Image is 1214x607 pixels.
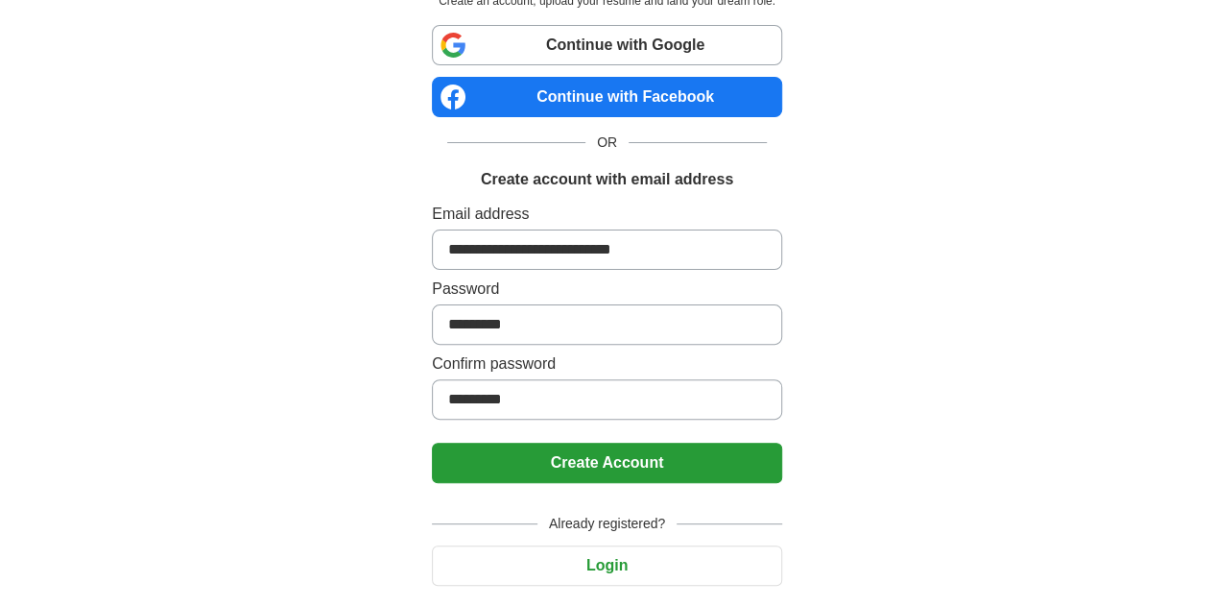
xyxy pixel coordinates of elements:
a: Login [432,557,782,573]
label: Confirm password [432,352,782,376]
label: Password [432,278,782,301]
h1: Create account with email address [481,168,733,191]
span: Already registered? [537,514,677,534]
button: Create Account [432,443,782,483]
label: Email address [432,203,782,226]
a: Continue with Facebook [432,77,782,117]
a: Continue with Google [432,25,782,65]
span: OR [585,133,629,153]
button: Login [432,546,782,586]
